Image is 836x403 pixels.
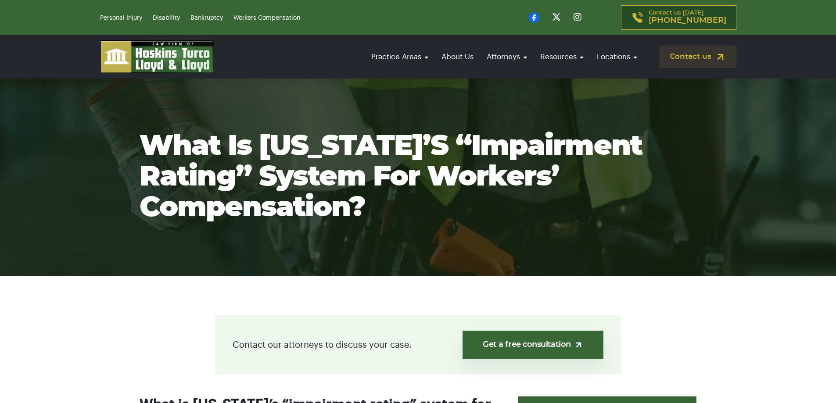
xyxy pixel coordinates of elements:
[367,44,433,69] a: Practice Areas
[621,5,736,30] a: Contact us [DATE][PHONE_NUMBER]
[574,340,583,350] img: arrow-up-right-light.svg
[437,44,478,69] a: About Us
[215,315,621,374] div: Contact our attorneys to discuss your case.
[463,331,603,359] a: Get a free consultation
[482,44,531,69] a: Attorneys
[592,44,642,69] a: Locations
[536,44,588,69] a: Resources
[649,10,726,25] p: Contact us [DATE]
[190,15,223,21] a: Bankruptcy
[100,15,142,21] a: Personal Injury
[659,46,736,68] a: Contact us
[140,131,697,223] h1: What is [US_STATE]’s “impairment rating” system for workers’ compensation?
[649,16,726,25] span: [PHONE_NUMBER]
[233,15,300,21] a: Workers Compensation
[100,40,214,73] img: logo
[153,15,180,21] a: Disability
